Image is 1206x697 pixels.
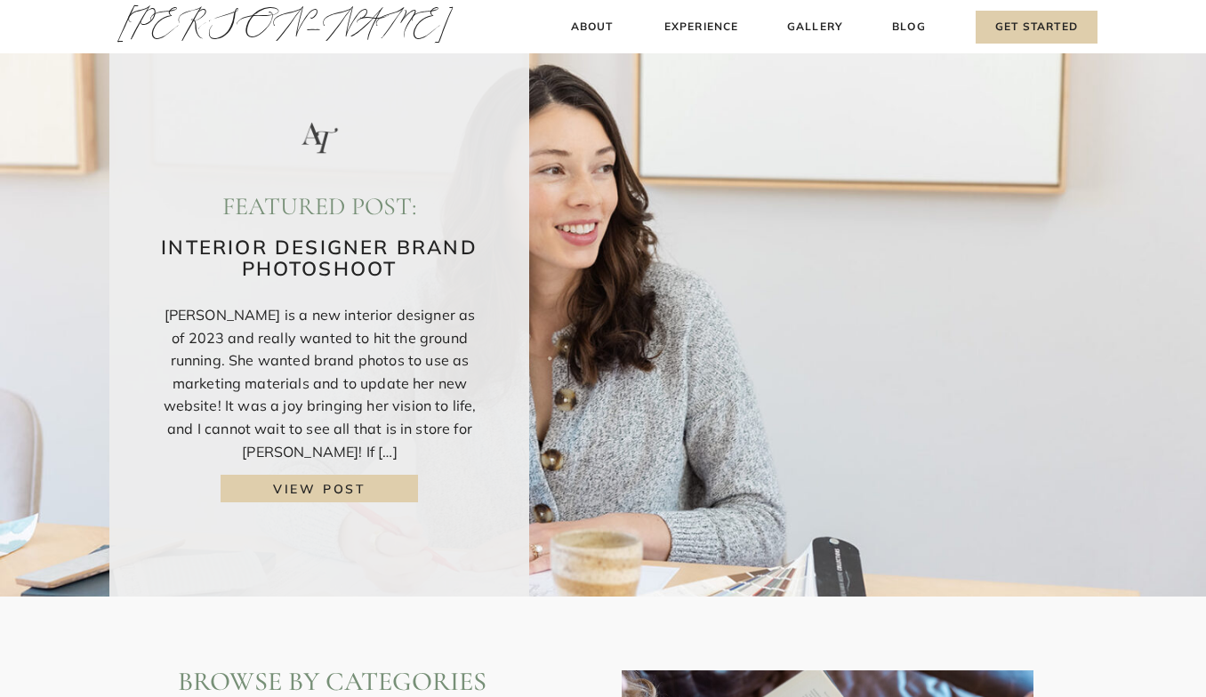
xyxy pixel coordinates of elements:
[785,18,845,36] a: Gallery
[566,18,618,36] a: About
[976,11,1097,44] a: Get Started
[161,235,478,281] a: Interior Designer Brand Photoshoot
[888,18,929,36] a: Blog
[154,192,486,221] h2: featured post:
[662,18,741,36] a: Experience
[237,479,403,498] a: view post
[221,475,418,502] a: Interior Designer Brand Photoshoot
[161,304,478,463] p: [PERSON_NAME] is a new interior designer as of 2023 and really wanted to hit the ground running. ...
